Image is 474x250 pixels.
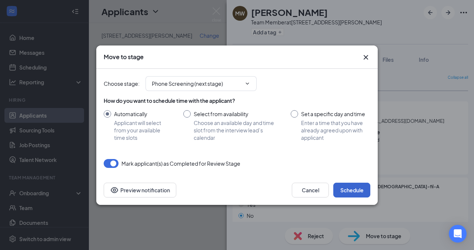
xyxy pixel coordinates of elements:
h3: Move to stage [104,53,144,61]
span: Choose stage : [104,80,140,88]
svg: ChevronDown [244,81,250,87]
button: Schedule [333,183,370,197]
span: Mark applicant(s) as Completed for Review Stage [121,159,240,168]
svg: Cross [361,53,370,62]
button: Cancel [292,183,329,197]
button: Preview notificationEye [104,183,176,197]
svg: Eye [110,186,119,195]
div: Open Intercom Messenger [449,225,467,243]
div: How do you want to schedule time with the applicant? [104,97,370,104]
button: Close [361,53,370,62]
